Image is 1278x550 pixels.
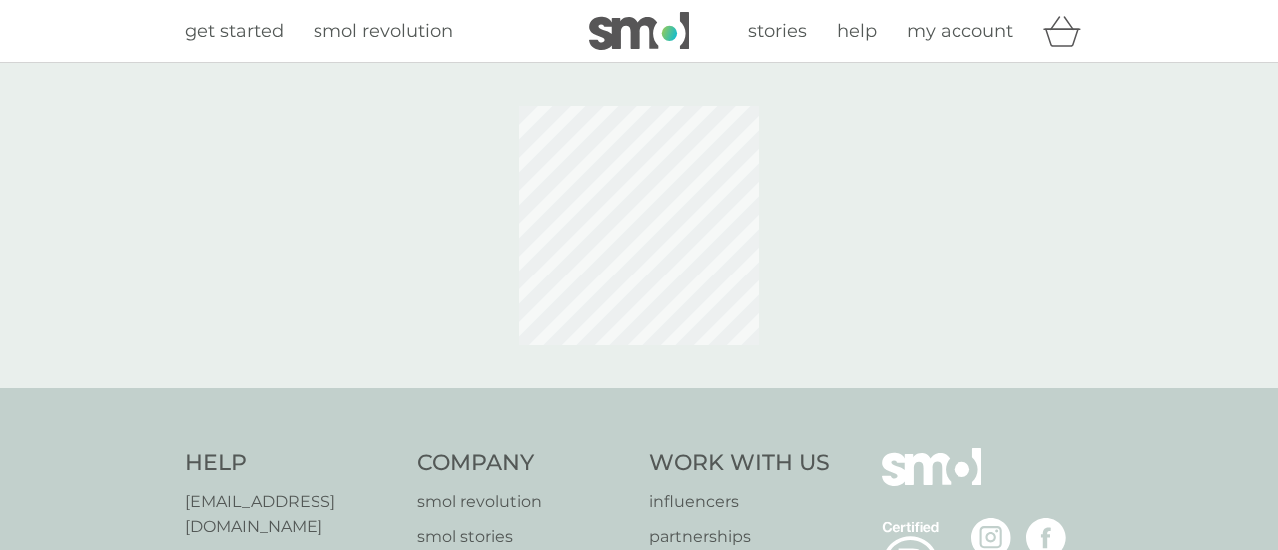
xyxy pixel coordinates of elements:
div: basket [1043,11,1093,51]
img: smol [589,12,689,50]
a: help [837,17,877,46]
img: smol [882,448,981,516]
h4: Work With Us [649,448,830,479]
h4: Company [417,448,630,479]
h4: Help [185,448,397,479]
span: help [837,20,877,42]
a: smol revolution [417,489,630,515]
a: smol stories [417,524,630,550]
span: my account [907,20,1013,42]
a: partnerships [649,524,830,550]
span: get started [185,20,284,42]
a: my account [907,17,1013,46]
span: stories [748,20,807,42]
a: stories [748,17,807,46]
a: smol revolution [314,17,453,46]
a: get started [185,17,284,46]
a: influencers [649,489,830,515]
a: [EMAIL_ADDRESS][DOMAIN_NAME] [185,489,397,540]
span: smol revolution [314,20,453,42]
